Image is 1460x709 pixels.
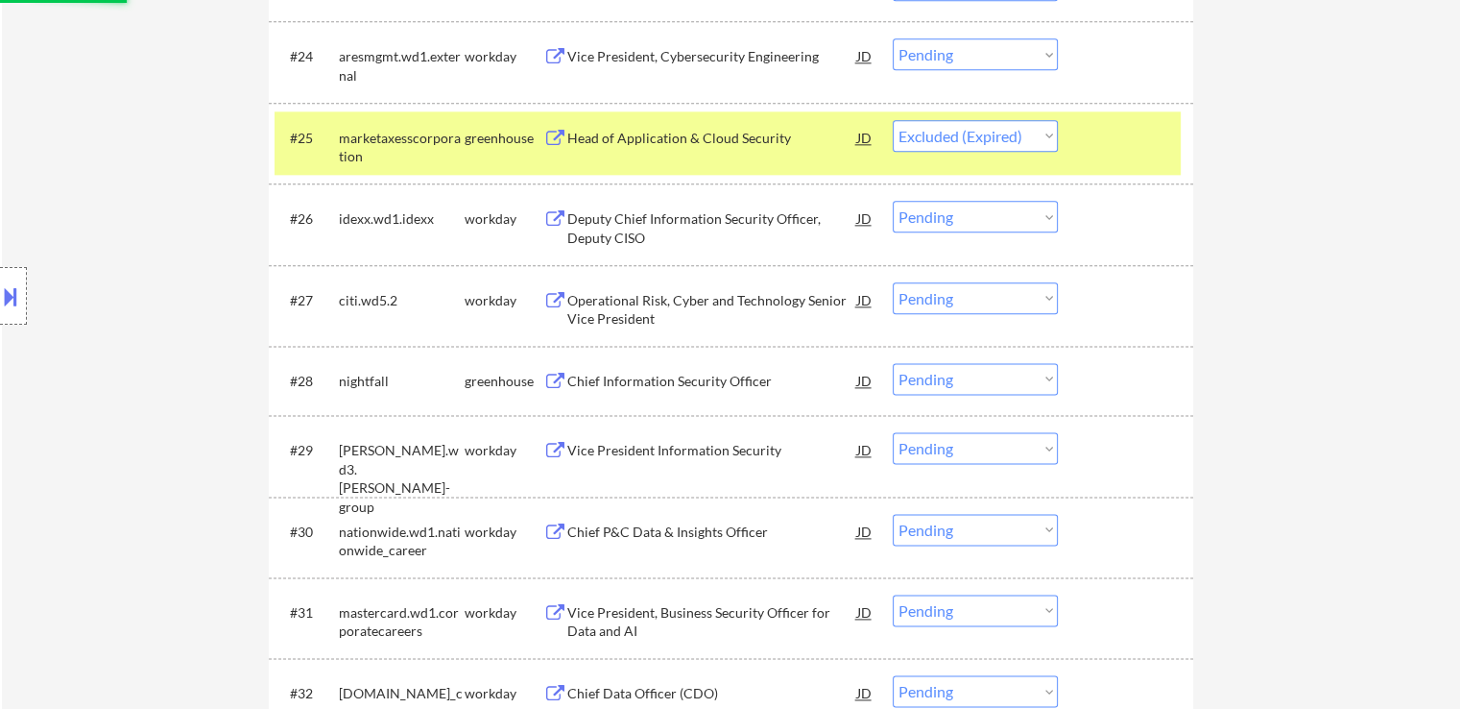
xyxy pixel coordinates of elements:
[465,603,543,623] div: workday
[290,603,323,623] div: #31
[855,595,874,629] div: JD
[339,603,465,641] div: mastercard.wd1.corporatecareers
[567,372,857,391] div: Chief Information Security Officer
[339,209,465,229] div: idexx.wd1.idexx
[339,291,465,310] div: citi.wd5.2
[855,38,874,73] div: JD
[465,684,543,703] div: workday
[567,603,857,641] div: Vice President, Business Security Officer for Data and AI
[339,523,465,560] div: nationwide.wd1.nationwide_career
[567,209,857,247] div: Deputy Chief Information Security Officer, Deputy CISO
[465,209,543,229] div: workday
[567,291,857,329] div: Operational Risk, Cyber and Technology Senior Vice President
[465,372,543,391] div: greenhouse
[339,441,465,516] div: [PERSON_NAME].wd3.[PERSON_NAME]-group
[567,129,857,148] div: Head of Application & Cloud Security
[339,372,465,391] div: nightfall
[855,363,874,398] div: JD
[855,282,874,317] div: JD
[465,523,543,542] div: workday
[465,47,543,66] div: workday
[290,523,323,542] div: #30
[567,684,857,703] div: Chief Data Officer (CDO)
[567,523,857,542] div: Chief P&C Data & Insights Officer
[855,432,874,467] div: JD
[567,441,857,460] div: Vice President Information Security
[465,291,543,310] div: workday
[339,47,465,85] div: aresmgmt.wd1.external
[465,441,543,460] div: workday
[855,514,874,549] div: JD
[465,129,543,148] div: greenhouse
[855,120,874,155] div: JD
[290,684,323,703] div: #32
[855,201,874,235] div: JD
[339,129,465,166] div: marketaxesscorporation
[567,47,857,66] div: Vice President, Cybersecurity Engineering
[290,47,323,66] div: #24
